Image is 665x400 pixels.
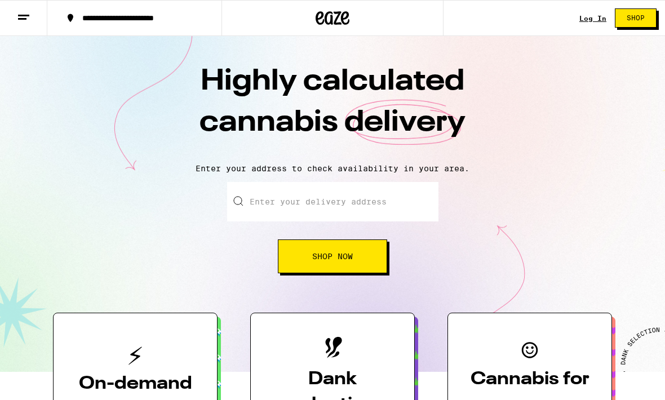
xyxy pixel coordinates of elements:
[312,252,353,260] span: Shop Now
[278,239,387,273] button: Shop Now
[135,61,530,155] h1: Highly calculated cannabis delivery
[11,164,654,173] p: Enter your address to check availability in your area.
[227,182,438,221] input: Enter your delivery address
[606,8,665,28] a: Shop
[615,8,657,28] button: Shop
[579,15,606,22] a: Log In
[627,15,645,21] span: Shop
